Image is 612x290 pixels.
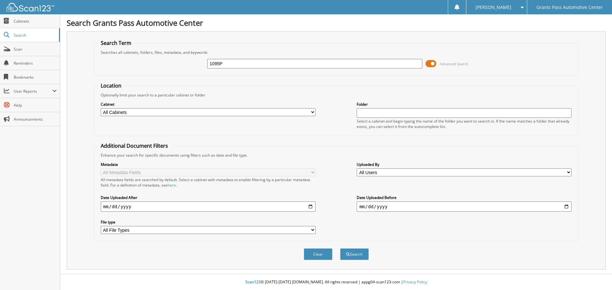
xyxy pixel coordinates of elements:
[357,162,572,167] label: Uploaded By
[101,195,316,200] label: Date Uploaded After
[101,162,316,167] label: Metadata
[168,182,176,188] a: here
[98,39,135,46] legend: Search Term
[98,50,575,55] div: Searches all cabinets, folders, files, metadata, and keywords
[14,60,57,66] span: Reminders
[14,88,52,94] span: User Reports
[357,202,572,212] input: end
[6,3,54,11] img: scan123-logo-white.svg
[14,18,57,24] span: Cabinets
[14,74,57,80] span: Bookmarks
[580,259,612,290] iframe: Chat Widget
[357,102,572,107] label: Folder
[357,195,572,200] label: Date Uploaded Before
[536,5,603,9] span: Grants Pass Automotive Center
[14,46,57,52] span: Scan
[98,142,171,149] legend: Additional Document Filters
[476,5,511,9] span: [PERSON_NAME]
[101,219,316,225] label: File type
[98,152,575,158] div: Enhance your search for specific documents using filters such as date and file type.
[357,118,572,129] div: Select a cabinet and begin typing the name of the folder you want to search in. If the name match...
[403,279,427,285] a: Privacy Policy
[60,274,612,290] div: © [DATE]-[DATE] [DOMAIN_NAME]. All rights reserved | appg04-scan123-com |
[14,32,56,38] span: Search
[14,117,57,122] span: Announcements
[98,82,125,89] legend: Location
[14,103,57,108] span: Help
[245,279,261,285] span: Scan123
[98,92,575,98] div: Optionally limit your search to a particular cabinet or folder
[67,18,606,28] h1: Search Grants Pass Automotive Center
[340,248,369,260] button: Search
[304,248,332,260] button: Clear
[101,177,316,188] div: All metadata fields are searched by default. Select a cabinet with metadata to enable filtering b...
[101,202,316,212] input: start
[101,102,316,107] label: Cabinet
[440,61,468,66] span: Advanced Search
